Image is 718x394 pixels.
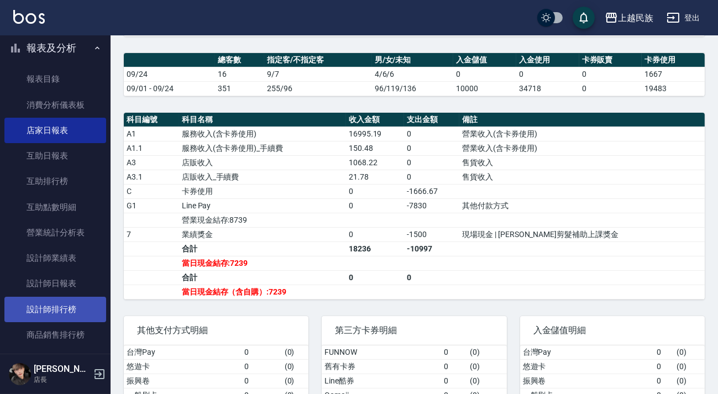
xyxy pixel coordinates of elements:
[264,67,371,81] td: 9/7
[346,127,405,141] td: 16995.19
[459,198,705,213] td: 其他付款方式
[662,8,705,28] button: 登出
[215,81,265,96] td: 351
[441,359,467,374] td: 0
[179,270,346,285] td: 合計
[404,155,459,170] td: 0
[459,227,705,241] td: 現場現金 | [PERSON_NAME]剪髮補助上課獎金
[346,227,405,241] td: 0
[516,67,579,81] td: 0
[404,184,459,198] td: -1666.67
[282,374,309,388] td: ( 0 )
[467,374,507,388] td: ( 0 )
[242,345,282,360] td: 0
[573,7,595,29] button: save
[4,297,106,322] a: 設計師排行榜
[533,325,691,336] span: 入金儲值明細
[453,53,516,67] th: 入金儲值
[459,155,705,170] td: 售貨收入
[654,374,674,388] td: 0
[654,345,674,360] td: 0
[346,198,405,213] td: 0
[372,81,454,96] td: 96/119/136
[520,374,654,388] td: 振興卷
[179,170,346,184] td: 店販收入_手續費
[179,213,346,227] td: 營業現金結存:8739
[346,241,405,256] td: 18236
[441,345,467,360] td: 0
[179,198,346,213] td: Line Pay
[404,127,459,141] td: 0
[335,325,493,336] span: 第三方卡券明細
[516,81,579,96] td: 34718
[124,155,179,170] td: A3
[124,113,705,300] table: a dense table
[322,374,441,388] td: Line酷券
[124,67,215,81] td: 09/24
[9,363,31,385] img: Person
[124,113,179,127] th: 科目編號
[441,374,467,388] td: 0
[179,184,346,198] td: 卡券使用
[264,53,371,67] th: 指定客/不指定客
[674,345,705,360] td: ( 0 )
[516,53,579,67] th: 入金使用
[346,184,405,198] td: 0
[124,359,242,374] td: 悠遊卡
[404,141,459,155] td: 0
[467,359,507,374] td: ( 0 )
[179,141,346,155] td: 服務收入(含卡券使用)_手續費
[4,245,106,271] a: 設計師業績表
[4,271,106,296] a: 設計師日報表
[179,155,346,170] td: 店販收入
[404,198,459,213] td: -7830
[179,113,346,127] th: 科目名稱
[242,359,282,374] td: 0
[579,53,642,67] th: 卡券販賣
[124,345,242,360] td: 台灣Pay
[124,53,705,96] table: a dense table
[4,195,106,220] a: 互助點數明細
[322,345,441,360] td: FUNNOW
[124,141,179,155] td: A1.1
[179,241,346,256] td: 合計
[674,359,705,374] td: ( 0 )
[242,374,282,388] td: 0
[618,11,653,25] div: 上越民族
[179,256,346,270] td: 當日現金結存:7239
[34,375,90,385] p: 店長
[404,241,459,256] td: -10997
[124,170,179,184] td: A3.1
[215,67,265,81] td: 16
[600,7,658,29] button: 上越民族
[124,198,179,213] td: G1
[346,141,405,155] td: 150.48
[346,155,405,170] td: 1068.22
[124,81,215,96] td: 09/01 - 09/24
[459,170,705,184] td: 售貨收入
[4,322,106,348] a: 商品銷售排行榜
[4,66,106,92] a: 報表目錄
[4,92,106,118] a: 消費分析儀表板
[404,270,459,285] td: 0
[642,81,705,96] td: 19483
[642,53,705,67] th: 卡券使用
[124,127,179,141] td: A1
[124,227,179,241] td: 7
[346,113,405,127] th: 收入金額
[459,127,705,141] td: 營業收入(含卡券使用)
[459,141,705,155] td: 營業收入(含卡券使用)
[4,143,106,169] a: 互助日報表
[642,67,705,81] td: 1667
[404,113,459,127] th: 支出金額
[4,34,106,62] button: 報表及分析
[453,81,516,96] td: 10000
[179,127,346,141] td: 服務收入(含卡券使用)
[520,345,654,360] td: 台灣Pay
[520,359,654,374] td: 悠遊卡
[453,67,516,81] td: 0
[322,359,441,374] td: 舊有卡券
[124,374,242,388] td: 振興卷
[372,67,454,81] td: 4/6/6
[467,345,507,360] td: ( 0 )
